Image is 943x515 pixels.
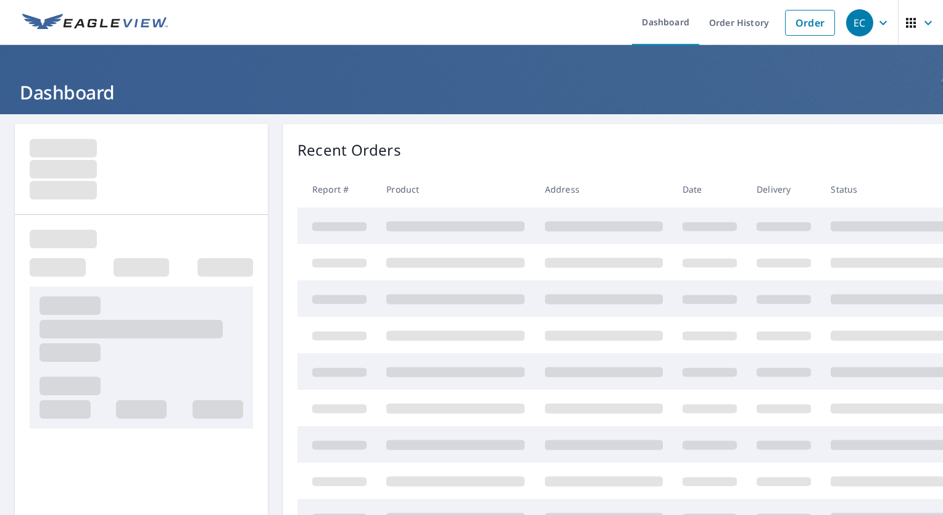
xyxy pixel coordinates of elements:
a: Order [785,10,835,36]
p: Recent Orders [297,139,401,161]
th: Date [673,171,747,207]
h1: Dashboard [15,80,928,105]
th: Address [535,171,673,207]
img: EV Logo [22,14,168,32]
th: Delivery [747,171,821,207]
th: Report # [297,171,376,207]
th: Product [376,171,534,207]
div: EC [846,9,873,36]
